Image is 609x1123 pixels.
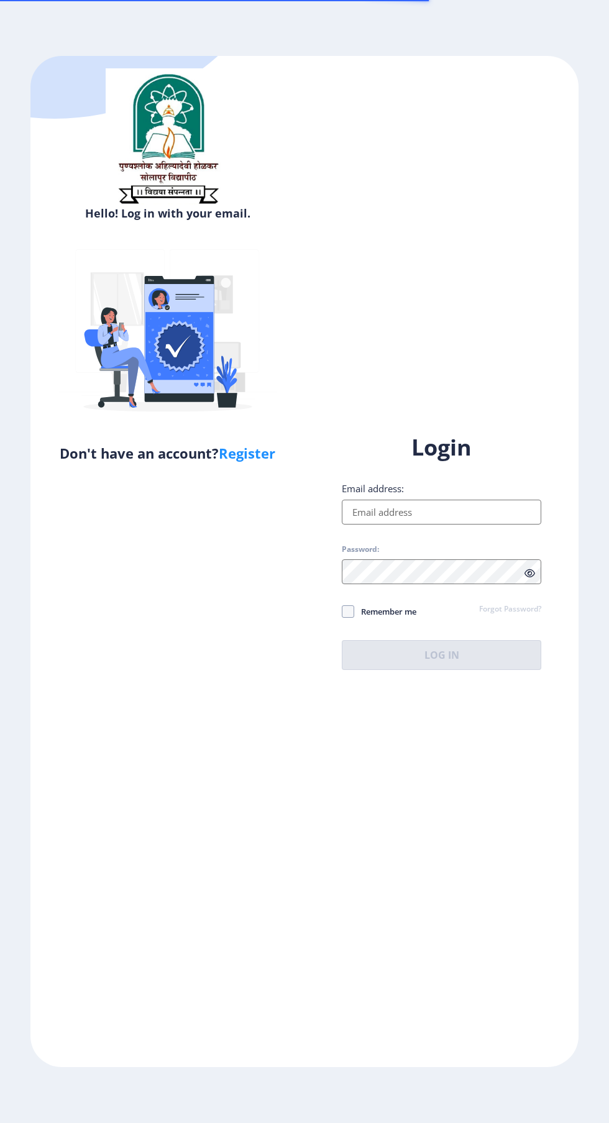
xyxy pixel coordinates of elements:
button: Log In [342,640,541,670]
span: Remember me [354,604,416,619]
h5: Don't have an account? [40,443,295,463]
h6: Hello! Log in with your email. [40,206,295,221]
label: Email address: [342,482,404,495]
h1: Login [342,433,541,462]
a: Register [219,444,275,462]
label: Password: [342,544,379,554]
input: Email address [342,500,541,525]
img: sulogo.png [106,68,230,209]
a: Forgot Password? [479,604,541,615]
img: Verified-rafiki.svg [59,226,277,443]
